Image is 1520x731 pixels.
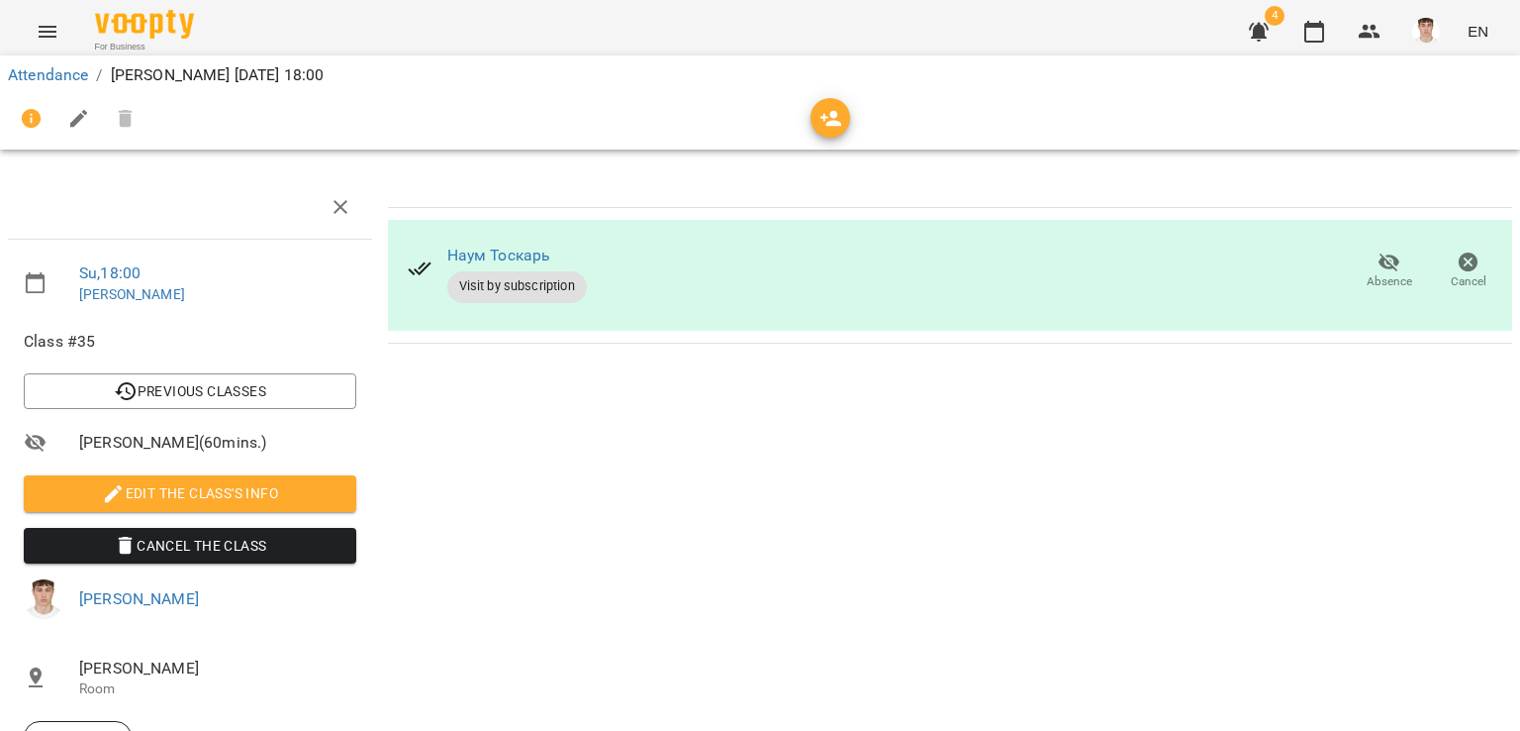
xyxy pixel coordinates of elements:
[24,373,356,409] button: Previous Classes
[24,8,71,55] button: Menu
[24,528,356,564] button: Cancel the class
[447,246,551,264] a: Наум Тоскарь
[1468,21,1488,42] span: EN
[1460,13,1496,50] button: EN
[1451,273,1486,290] span: Cancel
[95,10,194,39] img: Voopty Logo
[79,679,356,699] p: Room
[79,657,356,680] span: [PERSON_NAME]
[24,475,356,511] button: Edit the class's Info
[79,431,356,455] span: [PERSON_NAME] ( 60 mins. )
[1429,244,1508,299] button: Cancel
[111,63,325,87] p: [PERSON_NAME] [DATE] 18:00
[79,263,141,282] a: Su , 18:00
[95,41,194,53] span: For Business
[79,589,199,608] a: [PERSON_NAME]
[79,286,185,302] a: [PERSON_NAME]
[40,481,340,505] span: Edit the class's Info
[1412,18,1440,46] img: 8fe045a9c59afd95b04cf3756caf59e6.jpg
[8,63,1512,87] nav: breadcrumb
[96,63,102,87] li: /
[8,65,88,84] a: Attendance
[1367,273,1412,290] span: Absence
[40,534,340,558] span: Cancel the class
[1265,6,1284,26] span: 4
[447,277,587,295] span: Visit by subscription
[24,579,63,619] img: 8fe045a9c59afd95b04cf3756caf59e6.jpg
[40,379,340,403] span: Previous Classes
[24,330,356,354] span: Class #35
[1350,244,1429,299] button: Absence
